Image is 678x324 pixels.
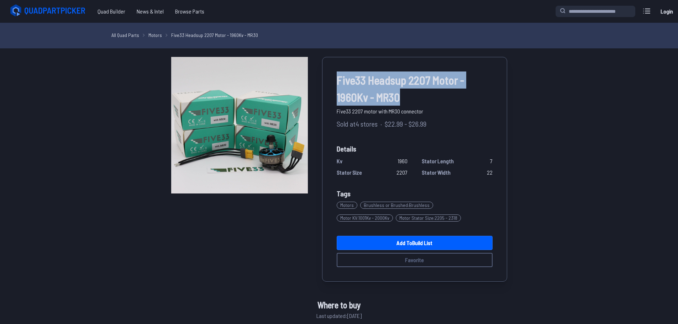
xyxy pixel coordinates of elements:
[422,157,454,165] span: Stator Length
[316,312,362,320] span: Last updated: [DATE]
[337,157,342,165] span: Kv
[422,168,451,177] span: Stator Width
[396,168,408,177] span: 2207
[398,157,408,165] span: 1960
[490,157,493,165] span: 7
[360,202,433,209] span: Brushless or Brushed : Brushless
[337,253,493,267] button: Favorite
[658,4,675,18] a: Login
[380,118,382,129] span: ·
[111,31,139,39] a: All Quad Parts
[337,118,378,129] span: Sold at 4 stores
[337,143,493,154] span: Details
[169,4,210,18] a: Browse Parts
[337,236,493,250] a: Add toBuild List
[171,31,258,39] a: Five33 Headsup 2207 Motor - 1960Kv - MR30
[131,4,169,18] a: News & Intel
[487,168,493,177] span: 22
[337,71,493,106] span: Five33 Headsup 2207 Motor - 1960Kv - MR30
[337,168,362,177] span: Stator Size
[337,199,360,212] a: Motors
[337,189,351,198] span: Tags
[337,212,396,224] a: Motor KV:1001Kv - 2000Kv
[396,214,461,222] span: Motor Stator Size : 2205 - 2318
[337,202,357,209] span: Motors
[337,214,393,222] span: Motor KV : 1001Kv - 2000Kv
[385,118,426,129] span: $22.99 - $26.99
[317,299,361,312] span: Where to buy
[92,4,131,18] a: Quad Builder
[337,107,493,116] span: Five33 2207 motor with MR30 connector
[171,57,308,193] img: image
[396,212,464,224] a: Motor Stator Size:2205 - 2318
[360,199,436,212] a: Brushless or Brushed:Brushless
[148,31,162,39] a: Motors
